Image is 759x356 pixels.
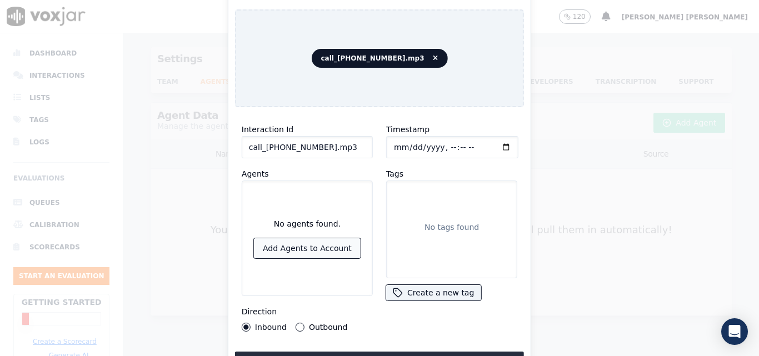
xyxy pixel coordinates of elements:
label: Agents [242,169,269,178]
button: Add Agents to Account [254,238,361,258]
p: No tags found [425,222,479,233]
label: Interaction Id [242,125,293,134]
label: Tags [386,169,403,178]
label: Timestamp [386,125,430,134]
div: No agents found. [274,218,341,238]
div: Open Intercom Messenger [721,318,748,345]
label: Outbound [309,323,347,331]
label: Inbound [255,323,287,331]
input: reference id, file name, etc [242,136,373,158]
label: Direction [242,307,277,316]
button: Create a new tag [386,285,481,300]
span: call_[PHONE_NUMBER].mp3 [311,49,447,68]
